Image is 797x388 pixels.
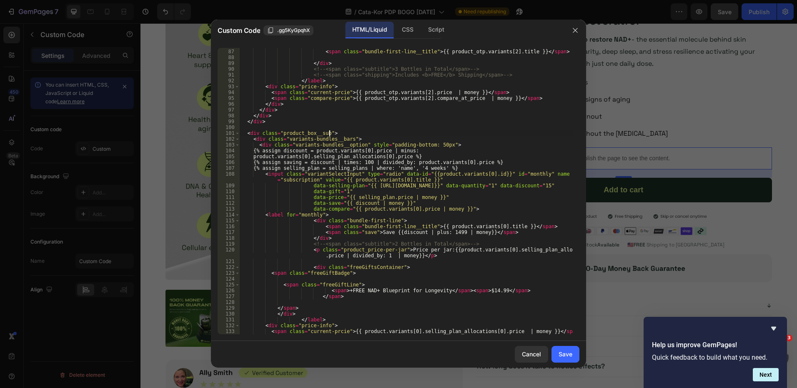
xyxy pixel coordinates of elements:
[218,95,240,101] div: 95
[306,103,316,113] button: Carousel Next Arrow
[218,241,240,247] div: 119
[218,206,240,212] div: 113
[218,270,240,276] div: 123
[335,231,632,259] img: gempages_575381442574418883-0983e81c-3ba3-413c-a8e5-b498073ef198.png
[218,84,240,90] div: 93
[336,320,358,326] p: Safety
[218,78,240,84] div: 92
[218,119,240,124] div: 99
[218,288,240,293] div: 126
[218,305,240,311] div: 129
[421,22,451,38] div: Script
[218,247,240,259] div: 120
[218,107,240,113] div: 97
[347,89,527,97] p: Reduced stress and mental burnout
[218,276,240,282] div: 124
[218,264,240,270] div: 122
[218,299,240,305] div: 128
[218,25,260,35] span: Custom Code
[522,350,541,358] div: Cancel
[336,300,373,305] p: How to Use
[443,218,479,225] span: Stock
[753,368,779,381] button: Next question
[786,335,792,341] span: 3
[218,323,240,328] div: 132
[347,72,527,80] p: Brighter skin and fewer visible signs of aging
[218,124,240,130] div: 100
[652,323,779,381] div: Help us improve GemPages!
[218,183,240,189] div: 109
[515,346,548,363] button: Cancel
[218,72,240,78] div: 91
[347,55,527,63] p: All-day energy without crashes
[336,12,614,45] span: - the essential molecule behind skin renewal, cellular energy, mental clarity, deep sleep, and st...
[551,346,579,363] button: Save
[218,154,240,159] div: 105
[218,235,240,241] div: 118
[218,218,240,224] div: 115
[218,317,240,323] div: 131
[218,130,240,136] div: 101
[652,353,779,361] p: Quick feedback to build what you need.
[218,55,240,60] div: 88
[336,279,358,285] p: Details
[218,200,240,206] div: 112
[335,154,632,179] div: Add to cart
[652,340,779,350] h2: Help us improve GemPages!
[218,49,240,55] div: 87
[336,341,464,346] p: How long does it take to notice effects?
[218,165,240,171] div: 107
[400,186,566,200] img: gempages_575381442574418883-da435f31-47ce-4bdb-8453-827065939ea7.png
[218,212,240,218] div: 114
[218,66,240,72] div: 90
[218,194,240,200] div: 111
[395,22,420,38] div: CSS
[400,203,566,212] img: gempages_575381442574418883-947c4640-3863-478a-ad0f-b90b2e1ebd12.png
[218,224,240,229] div: 116
[218,189,240,194] div: 110
[218,101,240,107] div: 96
[769,323,779,333] button: Hide survey
[506,218,584,225] span: Shipping to [GEOGRAPHIC_DATA]
[218,229,240,235] div: 117
[346,22,393,38] div: HTML/Liquid
[335,131,632,139] p: Publish the page to see the content.
[218,259,240,264] div: 121
[218,311,240,317] div: 130
[218,136,240,142] div: 102
[263,25,313,35] button: .gg5KyGpqhX
[437,218,443,225] span: 🟢
[218,148,240,154] div: 104
[218,328,240,334] div: 133
[277,27,310,34] span: .gg5KyGpqhX
[493,218,505,225] strong: FREE
[218,142,240,148] div: 103
[218,60,240,66] div: 89
[218,293,240,299] div: 127
[336,12,491,20] strong: Cata-Kor Advanced+ is designed to restore NAD+
[347,106,527,114] p: Sharper focus and memory without the [MEDICAL_DATA]
[218,90,240,95] div: 94
[218,113,240,119] div: 98
[559,350,572,358] div: Save
[218,171,240,183] div: 108
[218,282,240,288] div: 125
[345,112,381,120] div: Custom Code
[218,159,240,165] div: 106
[487,218,493,225] span: 🇺🇸
[457,218,479,225] strong: Available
